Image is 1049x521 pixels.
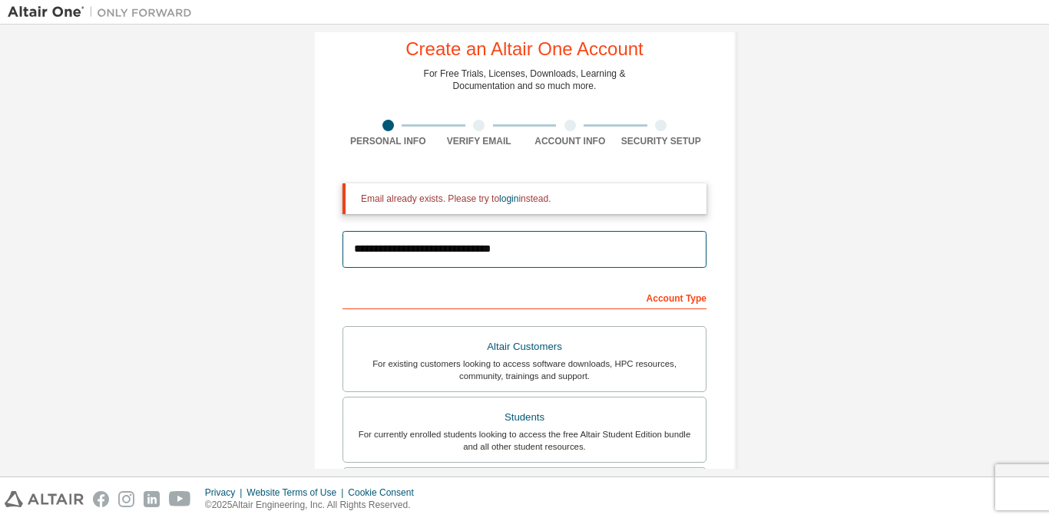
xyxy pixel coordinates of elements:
[247,486,348,499] div: Website Terms of Use
[434,135,525,147] div: Verify Email
[93,491,109,507] img: facebook.svg
[342,285,707,309] div: Account Type
[352,428,697,453] div: For currently enrolled students looking to access the free Altair Student Edition bundle and all ...
[352,358,697,382] div: For existing customers looking to access software downloads, HPC resources, community, trainings ...
[361,193,694,205] div: Email already exists. Please try to instead.
[5,491,84,507] img: altair_logo.svg
[205,486,247,499] div: Privacy
[118,491,134,507] img: instagram.svg
[405,40,644,58] div: Create an Altair One Account
[616,135,707,147] div: Security Setup
[352,407,697,428] div: Students
[424,68,626,92] div: For Free Trials, Licenses, Downloads, Learning & Documentation and so much more.
[144,491,160,507] img: linkedin.svg
[169,491,191,507] img: youtube.svg
[205,499,423,512] p: © 2025 Altair Engineering, Inc. All Rights Reserved.
[8,5,200,20] img: Altair One
[524,135,616,147] div: Account Info
[348,486,422,499] div: Cookie Consent
[499,193,518,204] a: login
[352,336,697,358] div: Altair Customers
[342,135,434,147] div: Personal Info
